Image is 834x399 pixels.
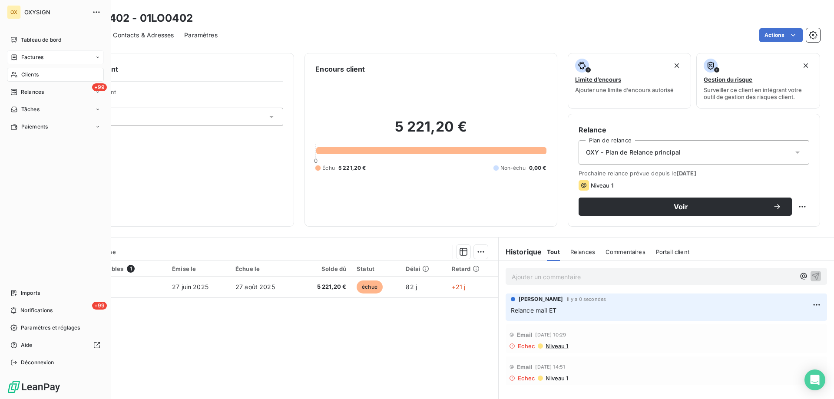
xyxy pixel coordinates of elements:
a: Aide [7,338,104,352]
div: Pièces comptables [69,265,162,273]
span: Tableau de bord [21,36,61,44]
span: Clients [21,71,39,79]
div: Statut [357,265,395,272]
button: Voir [579,198,792,216]
span: Echec [518,343,536,350]
span: Commentaires [606,248,645,255]
span: 27 août 2025 [235,283,275,290]
span: 1 [127,265,135,273]
button: Gestion du risqueSurveiller ce client en intégrant votre outil de gestion des risques client. [696,53,820,109]
span: Limite d’encours [575,76,621,83]
span: [DATE] 10:29 [535,332,566,337]
span: Non-échu [500,164,526,172]
span: échue [357,280,383,293]
span: Aide [21,341,33,349]
span: [DATE] [677,170,696,177]
span: Niveau 1 [545,343,568,350]
span: Notifications [20,307,53,314]
span: [PERSON_NAME] [519,295,563,303]
h3: 01LO0402 - 01LO0402 [76,10,193,26]
span: Relances [570,248,595,255]
span: Relance mail ET [511,307,556,314]
h6: Historique [499,247,542,257]
span: Echec [518,375,536,382]
span: Relances [21,88,44,96]
h6: Relance [579,125,809,135]
span: Surveiller ce client en intégrant votre outil de gestion des risques client. [704,86,813,100]
img: Logo LeanPay [7,380,61,394]
div: Délai [406,265,441,272]
span: Niveau 1 [591,182,613,189]
span: +99 [92,302,107,310]
span: Propriétés Client [70,89,283,101]
span: 5 221,20 € [338,164,366,172]
h2: 5 221,20 € [315,118,546,144]
span: +99 [92,83,107,91]
span: 0 [314,157,318,164]
span: 82 j [406,283,417,290]
span: 5 221,20 € [303,283,346,291]
span: Imports [21,289,40,297]
span: Factures [21,53,43,61]
span: Échu [322,164,335,172]
span: Paramètres [184,31,218,40]
h6: Encours client [315,64,365,74]
h6: Informations client [53,64,283,74]
span: OXY - Plan de Relance principal [586,148,681,157]
span: Tout [547,248,560,255]
span: Gestion du risque [704,76,752,83]
div: Émise le [172,265,225,272]
span: Portail client [656,248,689,255]
span: Ajouter une limite d’encours autorisé [575,86,674,93]
span: Contacts & Adresses [113,31,174,40]
span: Tâches [21,106,40,113]
div: Solde dû [303,265,346,272]
span: Déconnexion [21,359,54,366]
div: Retard [452,265,493,272]
span: 0,00 € [529,164,546,172]
button: Actions [759,28,803,42]
span: Voir [589,203,773,210]
span: Prochaine relance prévue depuis le [579,170,809,177]
span: Paiements [21,123,48,131]
button: Limite d’encoursAjouter une limite d’encours autorisé [568,53,692,109]
div: OX [7,5,21,19]
span: Email [517,331,533,338]
div: Échue le [235,265,292,272]
span: il y a 0 secondes [567,297,606,302]
span: Niveau 1 [545,375,568,382]
div: Open Intercom Messenger [804,369,825,390]
span: Paramètres et réglages [21,324,80,332]
span: +21 j [452,283,466,290]
span: Email [517,363,533,370]
span: 27 juin 2025 [172,283,208,290]
span: [DATE] 14:51 [535,364,565,369]
span: OXYSIGN [24,9,87,16]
